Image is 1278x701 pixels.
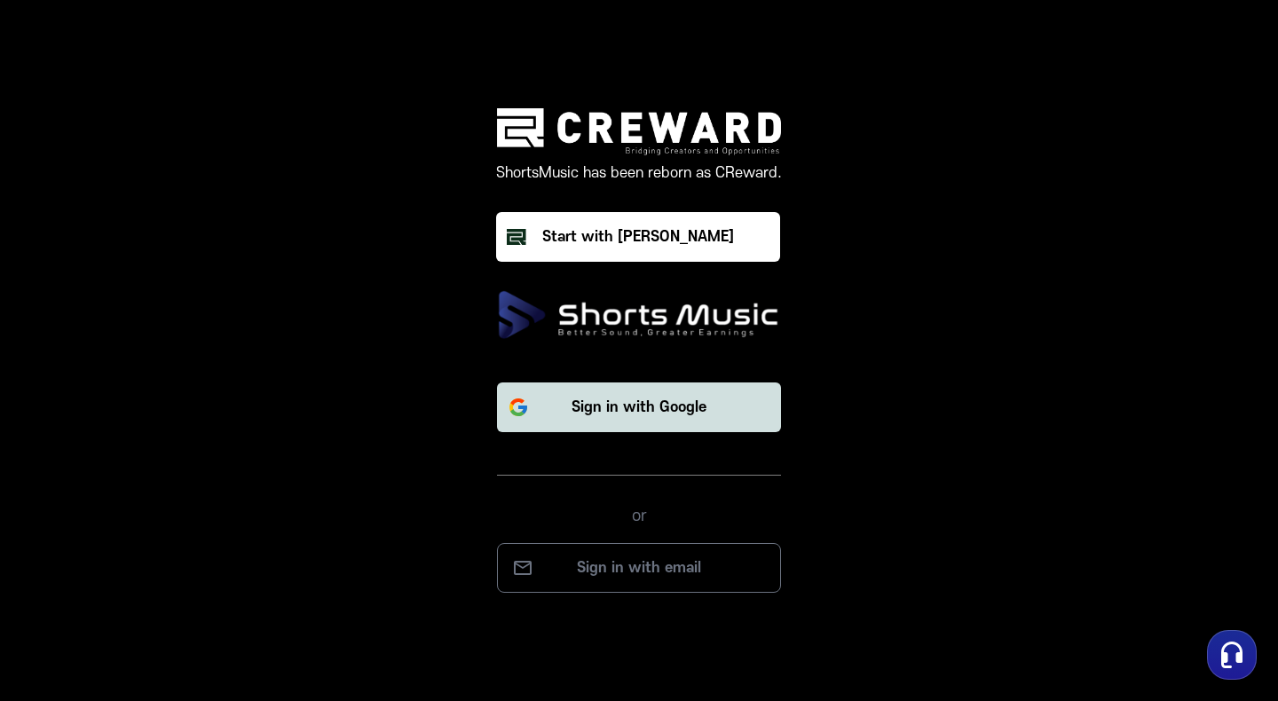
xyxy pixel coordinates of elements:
[497,290,781,340] img: ShortsMusic
[5,554,117,598] a: Home
[496,212,780,262] button: Start with [PERSON_NAME]
[117,554,229,598] a: Messages
[263,580,306,595] span: Settings
[496,162,782,184] p: ShortsMusic has been reborn as CReward.
[497,475,781,529] div: or
[497,543,781,593] button: Sign in with email
[45,580,76,595] span: Home
[496,212,782,262] a: Start with [PERSON_NAME]
[229,554,341,598] a: Settings
[497,108,781,155] img: creward logo
[497,382,781,432] button: Sign in with Google
[147,581,200,595] span: Messages
[516,557,762,579] p: Sign in with email
[542,226,734,248] div: Start with [PERSON_NAME]
[572,397,706,418] p: Sign in with Google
